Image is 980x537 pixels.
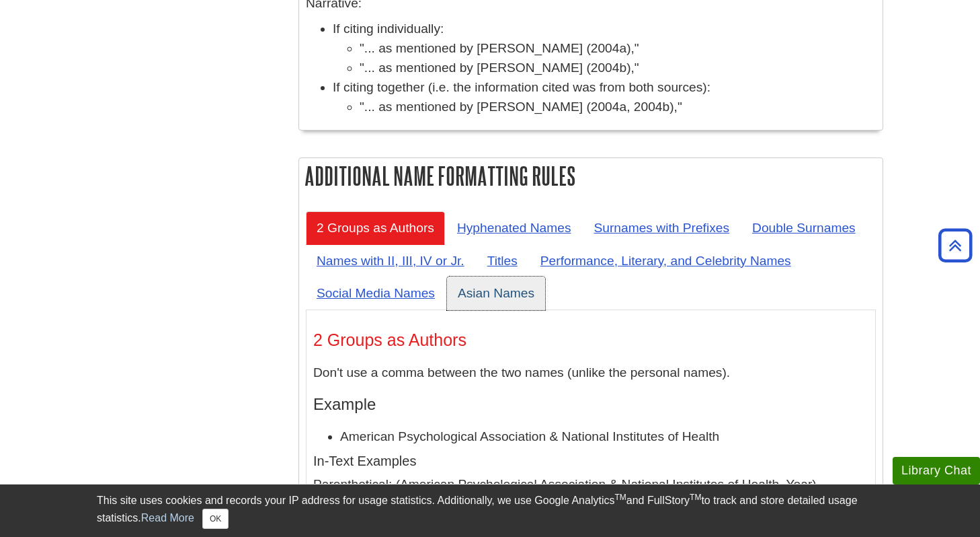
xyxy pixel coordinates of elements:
[306,211,445,244] a: 2 Groups as Authors
[477,244,528,277] a: Titles
[333,20,876,77] li: If citing individually:
[360,59,876,78] li: "... as mentioned by [PERSON_NAME] (2004b),"
[313,330,868,350] h3: 2 Groups as Authors
[893,457,980,485] button: Library Chat
[299,158,883,194] h2: Additional Name Formatting Rules
[360,39,876,59] li: "... as mentioned by [PERSON_NAME] (2004a),"
[313,396,868,413] h4: Example
[934,236,977,254] a: Back to Top
[141,512,194,524] a: Read More
[360,98,876,117] li: "... as mentioned by [PERSON_NAME] (2004a, 2004b),"
[741,211,866,244] a: Double Surnames
[306,244,475,277] a: Names with II, III, IV or Jr.
[202,509,229,529] button: Close
[583,211,741,244] a: Surnames with Prefixes
[313,454,868,468] h5: In-Text Examples
[340,427,868,447] li: American Psychological Association & National Institutes of Health
[313,363,868,383] p: Don't use a comma between the two names (unlike the personal names).
[333,78,876,117] li: If citing together (i.e. the information cited was from both sources):
[690,493,701,502] sup: TM
[97,493,883,529] div: This site uses cookies and records your IP address for usage statistics. Additionally, we use Goo...
[306,277,446,310] a: Social Media Names
[614,493,626,502] sup: TM
[530,244,802,277] a: Performance, Literary, and Celebrity Names
[447,277,545,310] a: Asian Names
[446,211,582,244] a: Hyphenated Names
[313,475,868,495] p: Parenthetical: (American Psychological Association & National Institutes of Health, Year)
